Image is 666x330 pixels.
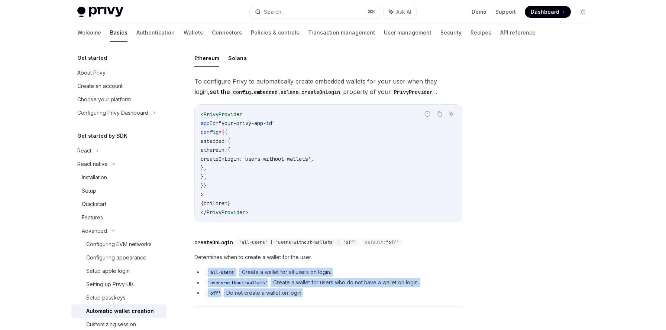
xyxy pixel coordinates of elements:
div: React [77,146,91,155]
span: default: [365,239,386,245]
a: Transaction management [308,24,375,42]
div: React native [77,160,108,169]
a: Welcome [77,24,101,42]
code: 'users-without-wallets' [205,279,271,287]
span: { [222,129,224,135]
div: Quickstart [82,200,106,209]
a: Choose your platform [71,93,166,106]
li: : Do not create a wallet on login. [194,288,462,297]
code: config.embedded.solana.createOnLogin [230,88,343,96]
a: Setup passkeys [71,291,166,304]
span: createOnLogin: [201,156,242,162]
a: Recipes [471,24,491,42]
div: Setting up Privy UIs [86,280,134,289]
a: Authentication [136,24,175,42]
strong: set the [210,88,343,95]
button: Ethereum [194,49,219,67]
span: > [201,191,204,198]
a: Basics [110,24,127,42]
span: { [227,138,230,144]
div: Create an account [77,82,123,91]
span: To configure Privy to automatically create embedded wallets for your user when they login, proper... [194,76,462,97]
a: Setup [71,184,166,197]
span: } [204,182,207,189]
div: Setup apple login [86,267,130,275]
a: Wallets [184,24,203,42]
span: } [201,182,204,189]
span: embedded: [201,138,227,144]
div: Configuring Privy Dashboard [77,108,148,117]
div: About Privy [77,68,106,77]
div: Configuring EVM networks [86,240,152,249]
a: Support [495,8,516,16]
div: createOnLogin [194,239,233,246]
a: Setting up Privy UIs [71,278,166,291]
span: { [201,200,204,207]
div: Advanced [82,226,107,235]
a: Configuring appearance [71,251,166,264]
span: { [224,129,227,135]
button: Ask AI [446,109,456,119]
button: Toggle dark mode [577,6,589,18]
button: Solana [228,49,247,67]
code: PrivyProvider [391,88,436,96]
div: Configuring appearance [86,253,146,262]
div: Setup passkeys [86,293,126,302]
a: Setup apple login [71,264,166,278]
span: children [204,200,227,207]
span: PrivyProvider [204,111,242,118]
a: Features [71,211,166,224]
a: Connectors [212,24,242,42]
span: > [245,209,248,216]
button: Search...⌘K [250,5,380,19]
span: </ [201,209,207,216]
span: appId [201,120,216,127]
a: Demo [472,8,486,16]
h5: Get started [77,53,107,62]
img: light logo [77,7,123,17]
span: PrivyProvider [207,209,245,216]
span: "your-privy-app-id" [219,120,275,127]
span: } [227,200,230,207]
span: = [219,129,222,135]
span: { [227,147,230,153]
div: Search... [264,7,285,16]
a: Security [440,24,462,42]
span: 'all-users' | 'users-without-wallets' | 'off' [239,239,356,245]
span: , [311,156,314,162]
button: Ask AI [384,5,416,19]
span: Dashboard [531,8,559,16]
div: Choose your platform [77,95,131,104]
a: Dashboard [525,6,571,18]
h5: Get started by SDK [77,131,127,140]
div: Installation [82,173,107,182]
a: Installation [71,171,166,184]
a: API reference [500,24,536,42]
span: "off" [386,239,399,245]
span: 'users-without-wallets' [242,156,311,162]
a: User management [384,24,431,42]
span: }, [201,173,207,180]
a: About Privy [71,66,166,79]
span: Determines when to create a wallet for the user. [194,253,462,262]
button: Copy the contents from the code block [434,109,444,119]
code: 'off' [205,290,224,297]
button: Report incorrect code [423,109,432,119]
a: Quickstart [71,197,166,211]
div: Setup [82,186,96,195]
span: < [201,111,204,118]
code: 'all-users' [205,269,239,276]
span: }, [201,164,207,171]
div: Automatic wallet creation [86,307,154,316]
a: Configuring EVM networks [71,238,166,251]
li: : Create a wallet for users who do not have a wallet on login. [194,278,462,287]
a: Automatic wallet creation [71,304,166,318]
span: ethereum: [201,147,227,153]
a: Create an account [71,79,166,93]
div: Features [82,213,103,222]
span: config [201,129,219,135]
span: = [216,120,219,127]
li: : Create a wallet for all users on login. [194,268,462,277]
span: Ask AI [396,8,411,16]
a: Policies & controls [251,24,299,42]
